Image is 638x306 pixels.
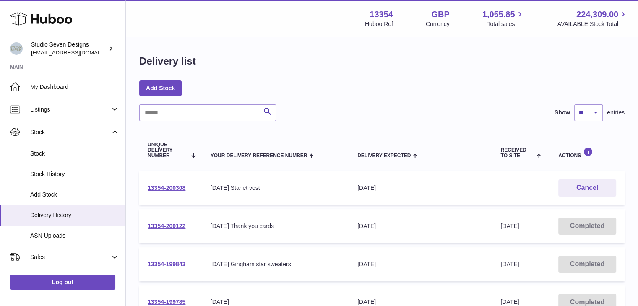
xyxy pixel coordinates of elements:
[500,261,519,267] span: [DATE]
[426,20,450,28] div: Currency
[211,260,341,268] div: [DATE] Gingham star sweaters
[370,9,393,20] strong: 13354
[357,222,484,230] div: [DATE]
[30,232,119,240] span: ASN Uploads
[10,42,23,55] img: contact.studiosevendesigns@gmail.com
[148,142,186,159] span: Unique Delivery Number
[500,223,519,229] span: [DATE]
[500,148,534,158] span: Received to Site
[557,9,628,28] a: 224,309.00 AVAILABLE Stock Total
[30,106,110,114] span: Listings
[148,223,185,229] a: 13354-200122
[357,153,411,158] span: Delivery Expected
[558,147,616,158] div: Actions
[31,41,107,57] div: Studio Seven Designs
[30,128,110,136] span: Stock
[30,150,119,158] span: Stock
[10,275,115,290] a: Log out
[576,9,618,20] span: 224,309.00
[211,153,307,158] span: Your Delivery Reference Number
[365,20,393,28] div: Huboo Ref
[487,20,524,28] span: Total sales
[30,83,119,91] span: My Dashboard
[30,253,110,261] span: Sales
[211,222,341,230] div: [DATE] Thank you cards
[30,191,119,199] span: Add Stock
[357,184,484,192] div: [DATE]
[555,109,570,117] label: Show
[211,184,341,192] div: [DATE] Starlet vest
[148,298,185,305] a: 13354-199785
[500,298,519,305] span: [DATE]
[139,54,196,68] h1: Delivery list
[31,49,123,56] span: [EMAIL_ADDRESS][DOMAIN_NAME]
[148,261,185,267] a: 13354-199843
[139,80,182,96] a: Add Stock
[482,9,525,28] a: 1,055.85 Total sales
[30,170,119,178] span: Stock History
[431,9,449,20] strong: GBP
[357,298,484,306] div: [DATE]
[482,9,515,20] span: 1,055.85
[148,184,185,191] a: 13354-200308
[357,260,484,268] div: [DATE]
[211,298,341,306] div: [DATE]
[30,211,119,219] span: Delivery History
[558,179,616,197] button: Cancel
[607,109,625,117] span: entries
[557,20,628,28] span: AVAILABLE Stock Total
